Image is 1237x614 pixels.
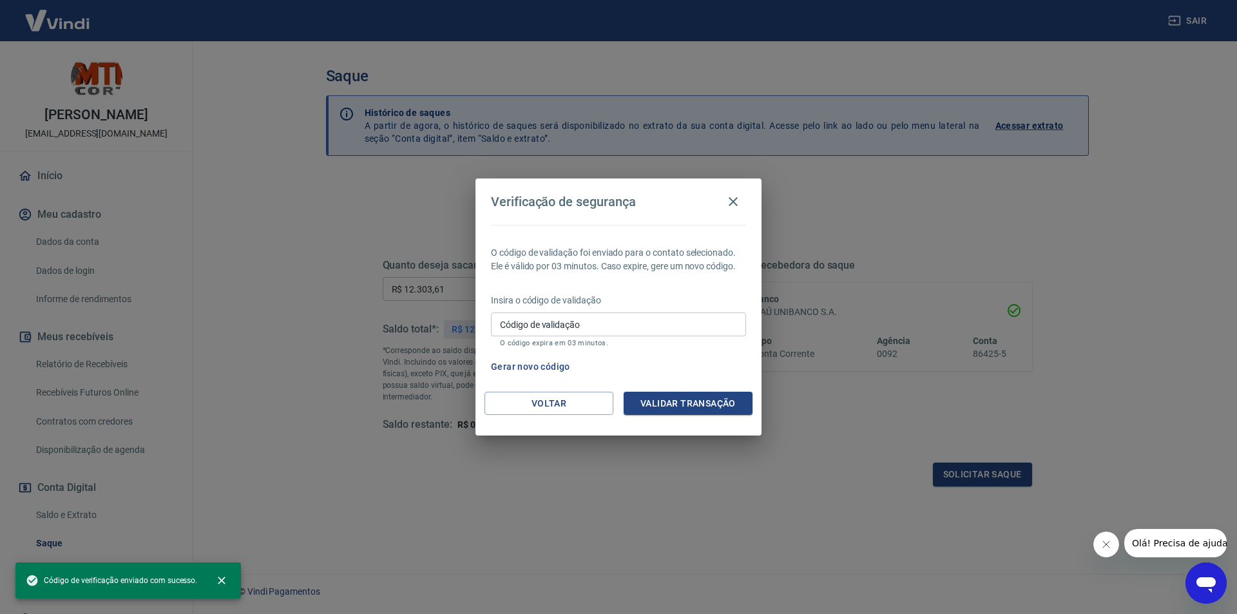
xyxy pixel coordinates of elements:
span: Olá! Precisa de ajuda? [8,9,108,19]
iframe: Fechar mensagem [1093,532,1119,557]
iframe: Mensagem da empresa [1124,529,1227,557]
button: Voltar [484,392,613,416]
button: Validar transação [624,392,753,416]
button: Gerar novo código [486,355,575,379]
h4: Verificação de segurança [491,194,636,209]
p: O código de validação foi enviado para o contato selecionado. Ele é válido por 03 minutos. Caso e... [491,246,746,273]
button: close [207,566,236,595]
iframe: Botão para abrir a janela de mensagens [1185,562,1227,604]
p: Insira o código de validação [491,294,746,307]
p: O código expira em 03 minutos. [500,339,737,347]
span: Código de verificação enviado com sucesso. [26,574,197,587]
